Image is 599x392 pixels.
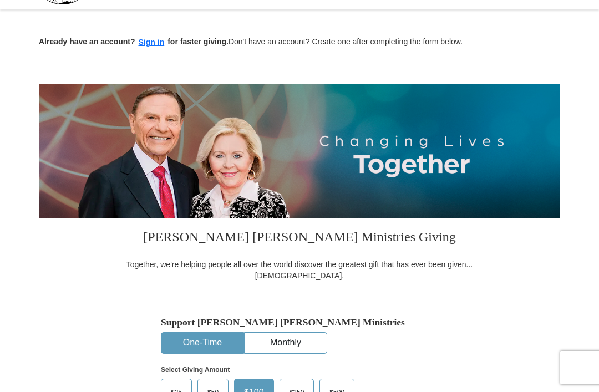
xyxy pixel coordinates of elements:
p: Don't have an account? Create one after completing the form below. [39,36,560,49]
button: Monthly [245,333,327,353]
button: One-Time [161,333,243,353]
div: Together, we're helping people all over the world discover the greatest gift that has ever been g... [119,259,480,281]
strong: Already have an account? for faster giving. [39,37,229,46]
h5: Support [PERSON_NAME] [PERSON_NAME] Ministries [161,317,438,328]
h3: [PERSON_NAME] [PERSON_NAME] Ministries Giving [119,218,480,259]
strong: Select Giving Amount [161,366,230,374]
button: Sign in [135,36,168,49]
